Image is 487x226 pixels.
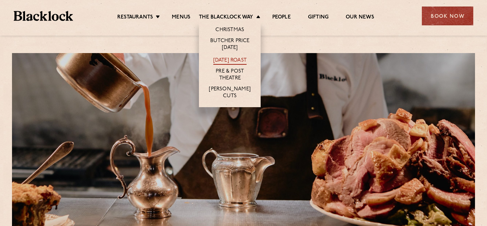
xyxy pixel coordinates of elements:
[117,14,153,22] a: Restaurants
[308,14,329,22] a: Gifting
[172,14,190,22] a: Menus
[206,86,254,100] a: [PERSON_NAME] Cuts
[215,27,244,34] a: Christmas
[14,11,73,21] img: BL_Textured_Logo-footer-cropped.svg
[199,14,253,22] a: The Blacklock Way
[213,57,247,65] a: [DATE] Roast
[206,68,254,83] a: Pre & Post Theatre
[206,38,254,52] a: Butcher Price [DATE]
[272,14,291,22] a: People
[346,14,374,22] a: Our News
[422,7,473,25] div: Book Now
